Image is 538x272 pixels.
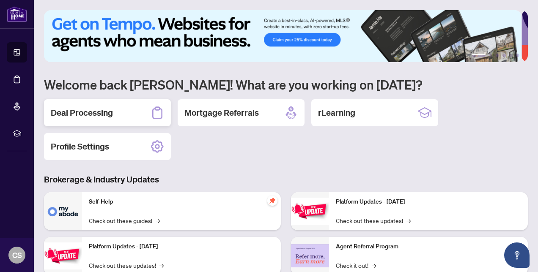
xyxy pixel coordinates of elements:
[318,107,355,119] h2: rLearning
[336,261,376,270] a: Check it out!→
[291,244,329,267] img: Agent Referral Program
[44,174,528,185] h3: Brokerage & Industry Updates
[489,54,492,57] button: 2
[89,261,164,270] a: Check out these updates!→
[406,216,411,225] span: →
[336,216,411,225] a: Check out these updates!→
[89,216,160,225] a: Check out these guides!→
[502,54,506,57] button: 4
[156,216,160,225] span: →
[372,261,376,270] span: →
[496,54,499,57] button: 3
[267,196,277,206] span: pushpin
[7,6,27,22] img: logo
[516,54,519,57] button: 6
[336,242,521,251] p: Agent Referral Program
[44,10,522,62] img: Slide 0
[12,249,22,261] span: CS
[504,242,530,268] button: Open asap
[44,192,82,230] img: Self-Help
[51,107,113,119] h2: Deal Processing
[336,197,521,207] p: Platform Updates - [DATE]
[291,198,329,224] img: Platform Updates - June 23, 2025
[89,242,274,251] p: Platform Updates - [DATE]
[472,54,486,57] button: 1
[509,54,513,57] button: 5
[44,242,82,269] img: Platform Updates - September 16, 2025
[44,76,528,92] h1: Welcome back [PERSON_NAME]! What are you working on [DATE]?
[89,197,274,207] p: Self-Help
[51,141,109,152] h2: Profile Settings
[159,261,164,270] span: →
[184,107,259,119] h2: Mortgage Referrals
